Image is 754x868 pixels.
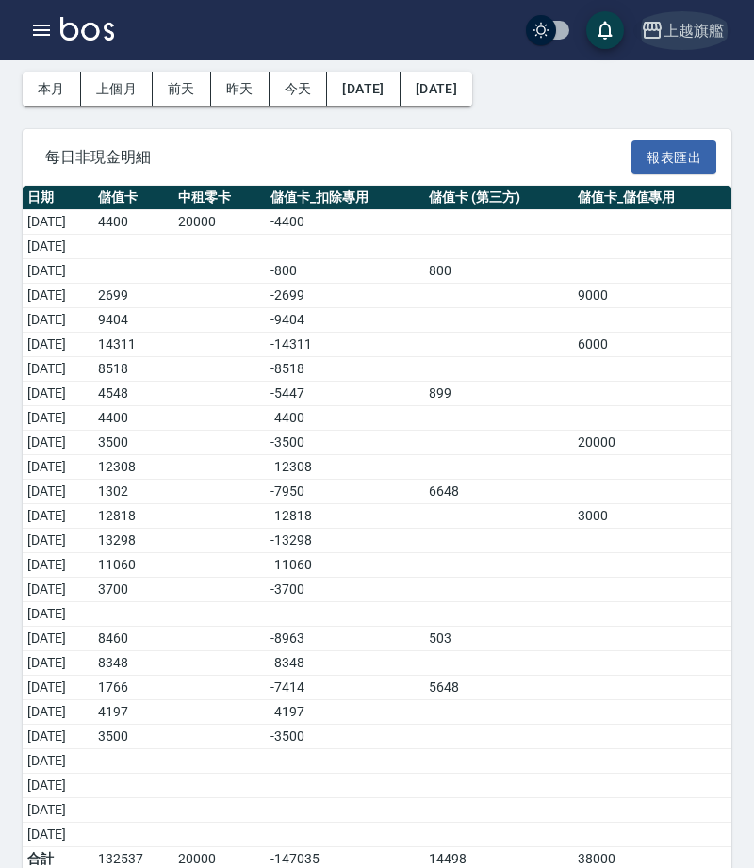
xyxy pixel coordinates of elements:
td: 4197 [93,700,173,725]
td: 20000 [573,431,731,455]
td: [DATE] [23,480,93,504]
td: 6000 [573,333,731,357]
td: -12818 [266,504,424,529]
td: 20000 [173,210,265,235]
td: 5648 [424,676,573,700]
td: -9404 [266,308,424,333]
td: [DATE] [23,700,93,725]
td: 8518 [93,357,173,382]
th: 儲值卡 (第三方) [424,186,573,210]
div: 上越旗艦 [664,19,724,42]
td: -4400 [266,406,424,431]
td: [DATE] [23,431,93,455]
td: [DATE] [23,651,93,676]
td: 800 [424,259,573,284]
td: [DATE] [23,529,93,553]
td: -13298 [266,529,424,553]
td: 8348 [93,651,173,676]
td: 13298 [93,529,173,553]
button: [DATE] [327,72,400,106]
td: 14311 [93,333,173,357]
button: 報表匯出 [631,140,716,175]
td: 3500 [93,725,173,749]
td: 9000 [573,284,731,308]
td: -14311 [266,333,424,357]
td: 4400 [93,406,173,431]
th: 日期 [23,186,93,210]
button: 上越旗艦 [633,11,731,50]
td: -4197 [266,700,424,725]
td: -3500 [266,725,424,749]
td: [DATE] [23,823,93,847]
td: 3700 [93,578,173,602]
td: [DATE] [23,578,93,602]
td: [DATE] [23,553,93,578]
td: -8963 [266,627,424,651]
th: 儲值卡_扣除專用 [266,186,424,210]
img: Logo [60,17,114,41]
td: 9404 [93,308,173,333]
span: 每日非現金明細 [45,148,631,167]
td: [DATE] [23,406,93,431]
td: [DATE] [23,235,93,259]
td: 1302 [93,480,173,504]
td: 4548 [93,382,173,406]
td: 8460 [93,627,173,651]
td: -7414 [266,676,424,700]
td: 899 [424,382,573,406]
button: 今天 [270,72,328,106]
td: -5447 [266,382,424,406]
td: [DATE] [23,798,93,823]
th: 儲值卡 [93,186,173,210]
td: -4400 [266,210,424,235]
button: 前天 [153,72,211,106]
td: -3700 [266,578,424,602]
td: -800 [266,259,424,284]
td: -12308 [266,455,424,480]
td: 6648 [424,480,573,504]
td: [DATE] [23,749,93,774]
td: -2699 [266,284,424,308]
td: [DATE] [23,284,93,308]
td: 3500 [93,431,173,455]
a: 報表匯出 [631,147,716,165]
td: -8518 [266,357,424,382]
button: 上個月 [81,72,153,106]
td: 11060 [93,553,173,578]
td: [DATE] [23,357,93,382]
td: [DATE] [23,774,93,798]
td: [DATE] [23,259,93,284]
td: 12308 [93,455,173,480]
button: save [586,11,624,49]
button: [DATE] [401,72,472,106]
td: 12818 [93,504,173,529]
td: [DATE] [23,504,93,529]
td: 4400 [93,210,173,235]
td: [DATE] [23,725,93,749]
button: 昨天 [211,72,270,106]
th: 儲值卡_儲值專用 [573,186,731,210]
td: [DATE] [23,455,93,480]
td: [DATE] [23,382,93,406]
td: -7950 [266,480,424,504]
td: [DATE] [23,627,93,651]
th: 中租零卡 [173,186,265,210]
td: 3000 [573,504,731,529]
td: [DATE] [23,602,93,627]
td: -8348 [266,651,424,676]
td: [DATE] [23,210,93,235]
td: 1766 [93,676,173,700]
td: -11060 [266,553,424,578]
td: [DATE] [23,676,93,700]
td: 2699 [93,284,173,308]
button: 本月 [23,72,81,106]
td: [DATE] [23,333,93,357]
td: [DATE] [23,308,93,333]
td: 503 [424,627,573,651]
td: -3500 [266,431,424,455]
